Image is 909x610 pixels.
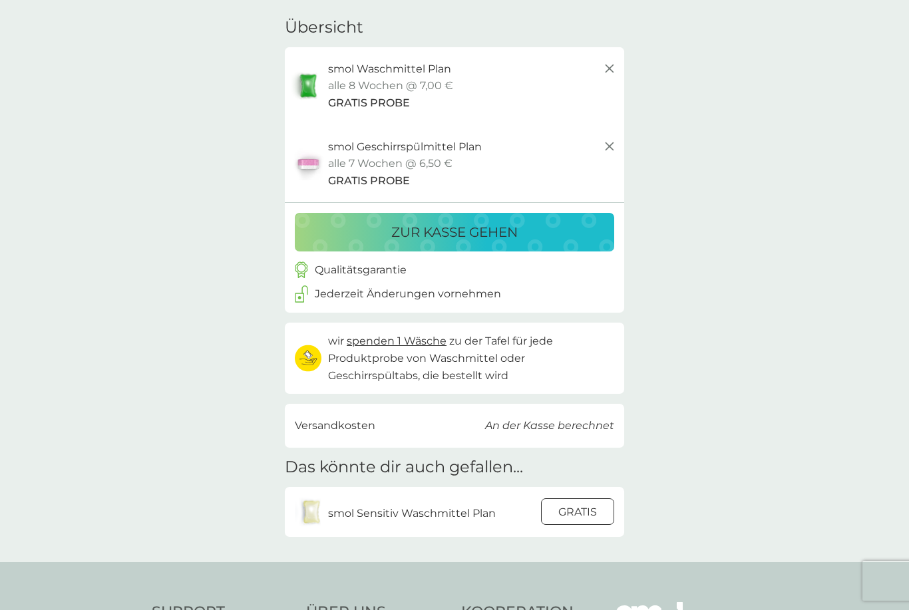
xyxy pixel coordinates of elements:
[328,505,496,522] p: smol Sensitiv Waschmittel Plan
[328,94,410,112] span: GRATIS PROBE
[285,18,363,37] h3: Übersicht
[328,333,614,384] p: wir zu der Tafel für jede Produktprobe von Waschmittel oder Geschirrspültabs, die bestellt wird
[315,261,407,279] p: Qualitätsgarantie
[295,213,614,251] button: zur Kasse gehen
[328,61,451,78] p: smol Waschmittel Plan
[285,458,523,477] h2: Das könnte dir auch gefallen...
[328,138,482,156] p: smol Geschirrspülmittel Plan
[328,77,453,94] p: alle 8 Wochen @ 7,00 €
[541,498,614,525] button: GRATIS
[295,417,375,434] p: Versandkosten
[328,172,410,190] span: GRATIS PROBE
[328,155,453,172] p: alle 7 Wochen @ 6,50 €
[347,335,447,347] span: spenden 1 Wäsche
[558,504,597,521] p: GRATIS
[315,285,501,303] p: Jederzeit Änderungen vornehmen
[485,417,614,434] p: An der Kasse berechnet
[391,222,518,243] p: zur Kasse gehen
